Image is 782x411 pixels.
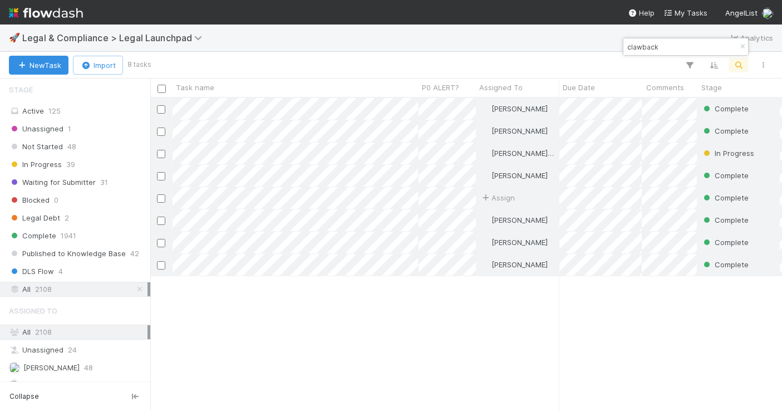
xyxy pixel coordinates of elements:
[715,193,749,202] span: Complete
[479,82,523,93] span: Assigned To
[67,140,76,154] span: 48
[480,192,515,203] span: Assign
[9,300,57,322] span: Assigned To
[663,8,707,17] span: My Tasks
[9,122,63,136] span: Unassigned
[54,193,58,207] span: 0
[65,211,69,225] span: 2
[9,392,39,402] span: Collapse
[61,229,76,243] span: 1941
[9,79,33,101] span: Stage
[563,82,595,93] span: Due Date
[9,175,96,189] span: Waiting for Submitter
[762,8,773,19] img: avatar_0b1dbcb8-f701-47e0-85bc-d79ccc0efe6c.png
[127,60,151,70] small: 8 tasks
[491,126,548,135] span: [PERSON_NAME]
[84,361,93,375] span: 48
[58,265,63,278] span: 4
[9,282,147,296] div: All
[48,106,61,115] span: 125
[157,172,165,180] input: Toggle Row Selected
[9,343,147,357] div: Unassigned
[481,238,490,247] img: avatar_ba76ddef-3fd0-4be4-9bc3-126ad567fcd5.png
[9,33,20,42] span: 🚀
[715,126,749,135] span: Complete
[35,282,52,296] span: 2108
[729,31,773,45] a: Analytics
[715,216,749,224] span: Complete
[481,171,490,180] img: avatar_ba76ddef-3fd0-4be4-9bc3-126ad567fcd5.png
[701,82,722,93] span: Stage
[157,239,165,247] input: Toggle Row Selected
[158,85,166,93] input: Toggle All Rows Selected
[715,104,749,113] span: Complete
[491,171,548,180] span: [PERSON_NAME]
[9,362,20,373] img: avatar_2c958fe4-7690-4b4d-a881-c5dfc7d29e13.png
[646,82,684,93] span: Comments
[491,216,548,224] span: [PERSON_NAME]
[9,265,54,278] span: DLS Flow
[628,7,655,18] div: Help
[100,175,108,189] span: 31
[66,158,75,172] span: 39
[481,104,490,113] img: avatar_ba76ddef-3fd0-4be4-9bc3-126ad567fcd5.png
[9,104,147,118] div: Active
[491,238,548,247] span: [PERSON_NAME]
[22,32,208,43] span: Legal & Compliance > Legal Launchpad
[9,3,83,22] img: logo-inverted-e16ddd16eac7371096b0.svg
[68,343,77,357] span: 24
[715,171,749,180] span: Complete
[491,104,548,113] span: [PERSON_NAME]
[176,82,214,93] span: Task name
[481,149,490,158] img: avatar_4038989c-07b2-403a-8eae-aaaab2974011.png
[491,260,548,269] span: [PERSON_NAME]
[73,56,123,75] button: Import
[9,140,63,154] span: Not Started
[157,150,165,158] input: Toggle Row Selected
[130,247,139,261] span: 42
[491,149,572,158] span: [PERSON_NAME] Bridge
[481,260,490,269] img: avatar_ba76ddef-3fd0-4be4-9bc3-126ad567fcd5.png
[9,193,50,207] span: Blocked
[157,261,165,270] input: Toggle Row Selected
[157,105,165,114] input: Toggle Row Selected
[715,149,754,158] span: In Progress
[157,217,165,225] input: Toggle Row Selected
[725,8,758,17] span: AngelList
[9,247,126,261] span: Published to Knowledge Base
[23,381,80,390] span: [PERSON_NAME]
[157,194,165,203] input: Toggle Row Selected
[625,40,736,53] input: Search...
[9,56,68,75] button: NewTask
[9,380,20,391] img: avatar_764264af-fc64-48ee-9ff7-d72d3801ac54.png
[481,216,490,224] img: avatar_ba76ddef-3fd0-4be4-9bc3-126ad567fcd5.png
[9,158,62,172] span: In Progress
[481,126,490,135] img: avatar_0b1dbcb8-f701-47e0-85bc-d79ccc0efe6c.png
[9,229,56,243] span: Complete
[715,260,749,269] span: Complete
[422,82,459,93] span: P0 ALERT?
[23,363,80,372] span: [PERSON_NAME]
[9,211,60,225] span: Legal Debt
[9,325,147,339] div: All
[84,379,95,393] span: 117
[715,238,749,247] span: Complete
[68,122,71,136] span: 1
[157,128,165,136] input: Toggle Row Selected
[35,327,52,336] span: 2108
